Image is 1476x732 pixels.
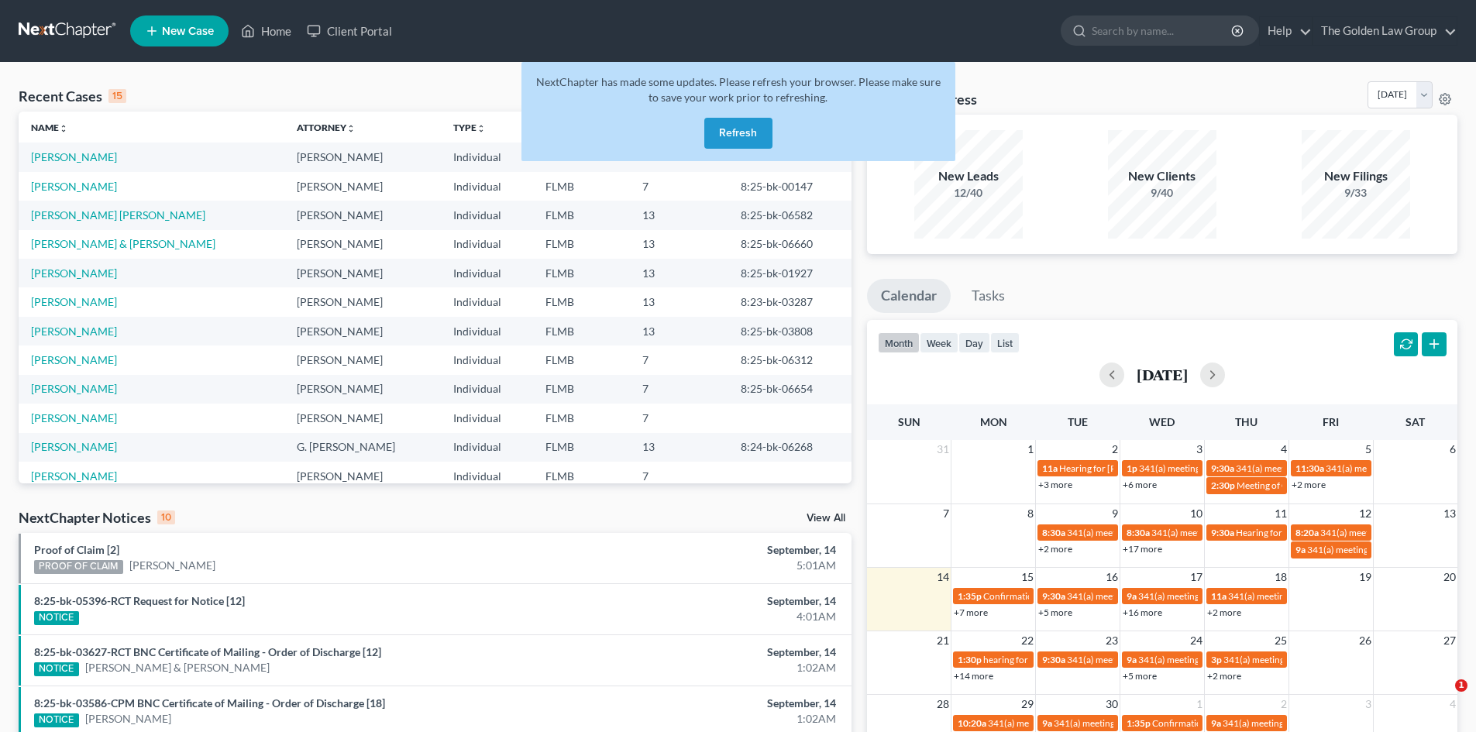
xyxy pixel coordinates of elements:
button: day [958,332,990,353]
span: NextChapter has made some updates. Please refresh your browser. Please make sure to save your wor... [536,75,941,104]
span: 4 [1279,440,1288,459]
span: 9:30a [1042,654,1065,665]
span: 15 [1020,568,1035,586]
span: 6 [1448,440,1457,459]
span: 9a [1295,544,1306,555]
div: September, 14 [579,593,836,609]
span: Hearing for [PERSON_NAME] [1059,462,1180,474]
span: Wed [1149,415,1175,428]
span: 3 [1195,440,1204,459]
span: 1 [1455,679,1467,692]
span: 24 [1189,631,1204,650]
span: Meeting of Creditors for [PERSON_NAME] [1237,479,1409,491]
span: 341(a) meeting for [PERSON_NAME] [1067,590,1216,602]
span: Confirmation Hearing for [PERSON_NAME] [1152,717,1330,729]
td: [PERSON_NAME] [284,287,441,316]
td: Individual [441,230,533,259]
td: 13 [630,201,728,229]
div: 1:02AM [579,711,836,727]
span: 2 [1110,440,1120,459]
td: FLMB [533,462,630,490]
a: [PERSON_NAME] [31,266,117,280]
span: 29 [1020,695,1035,713]
span: 8 [1026,504,1035,523]
span: 341(a) meeting for [PERSON_NAME] [1236,462,1385,474]
a: Proof of Claim [2] [34,543,119,556]
td: [PERSON_NAME] [284,143,441,171]
a: Home [233,17,299,45]
span: Sun [898,415,920,428]
span: 11a [1211,590,1227,602]
a: 8:25-bk-03627-RCT BNC Certificate of Mailing - Order of Discharge [12] [34,645,381,658]
span: New Case [162,26,214,37]
span: Mon [980,415,1007,428]
a: +3 more [1038,479,1072,490]
td: Individual [441,433,533,462]
span: 9a [1042,717,1052,729]
div: Recent Cases [19,87,126,105]
input: Search by name... [1092,16,1233,45]
a: +2 more [1207,670,1241,682]
td: [PERSON_NAME] [284,172,441,201]
div: September, 14 [579,696,836,711]
td: Individual [441,143,533,171]
td: [PERSON_NAME] [284,230,441,259]
span: 341(a) meeting for [PERSON_NAME] [1139,462,1288,474]
td: 8:25-bk-06312 [728,345,852,374]
button: month [878,332,920,353]
div: NextChapter Notices [19,508,175,527]
div: 1:02AM [579,660,836,675]
span: 1:30p [958,654,982,665]
div: 9/40 [1108,185,1216,201]
td: 8:24-bk-06268 [728,433,852,462]
a: The Golden Law Group [1313,17,1457,45]
div: 5:01AM [579,558,836,573]
a: [PERSON_NAME] [85,711,171,727]
a: [PERSON_NAME] [31,353,117,366]
td: Individual [441,462,533,490]
span: 341(a) meeting for [PERSON_NAME] [1067,654,1216,665]
span: 8:20a [1295,527,1319,538]
iframe: Intercom live chat [1423,679,1461,717]
span: Confirmation Hearing for [PERSON_NAME] [983,590,1161,602]
td: 13 [630,230,728,259]
span: 9 [1110,504,1120,523]
span: 341(a) meeting for [PERSON_NAME] [1320,527,1470,538]
td: 13 [630,259,728,287]
a: [PERSON_NAME] [31,325,117,338]
td: Individual [441,375,533,404]
a: [PERSON_NAME] [31,469,117,483]
td: 13 [630,317,728,345]
span: 18 [1273,568,1288,586]
td: FLMB [533,375,630,404]
span: 1p [1127,462,1137,474]
span: 341(a) meeting for [PERSON_NAME] [1228,590,1378,602]
a: [PERSON_NAME] [31,180,117,193]
span: 9a [1127,590,1137,602]
div: 15 [108,89,126,103]
div: New Filings [1302,167,1410,185]
span: 9a [1211,717,1221,729]
a: [PERSON_NAME] [31,440,117,453]
td: 8:25-bk-00147 [728,172,852,201]
td: 13 [630,433,728,462]
td: 7 [630,345,728,374]
span: 1:35p [958,590,982,602]
a: Client Portal [299,17,400,45]
td: FLMB [533,404,630,432]
span: 8:30a [1042,527,1065,538]
span: 7 [941,504,951,523]
td: Individual [441,404,533,432]
td: 8:23-bk-03287 [728,287,852,316]
button: week [920,332,958,353]
span: 5 [1364,440,1373,459]
h2: [DATE] [1137,366,1188,383]
div: NOTICE [34,611,79,625]
a: +14 more [954,670,993,682]
a: +2 more [1207,607,1241,618]
span: 16 [1104,568,1120,586]
span: 341(a) meeting for [PERSON_NAME] [1151,527,1301,538]
div: 10 [157,510,175,524]
span: Fri [1323,415,1339,428]
a: 8:25-bk-03586-CPM BNC Certificate of Mailing - Order of Discharge [18] [34,696,385,710]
